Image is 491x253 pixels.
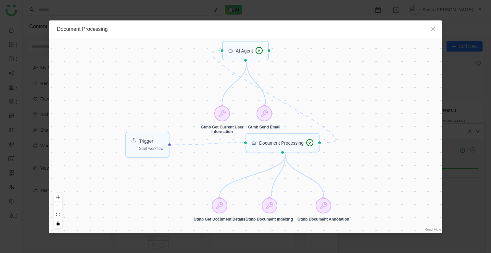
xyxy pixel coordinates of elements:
[57,26,434,33] div: Document Processing
[54,202,62,211] button: zoom out
[54,193,62,202] button: zoom in
[248,106,280,130] div: Gtmb Send Email
[245,133,320,152] div: Document Processing
[297,198,349,222] div: Gtmb Document Annotation
[245,198,293,222] div: Gtmb Document Indexing
[196,106,248,135] div: Gtmb Get Current User Information
[425,228,441,231] a: React Flow attribution
[222,41,269,60] div: AI Agent
[54,219,62,228] button: toggle interactivity
[194,198,245,222] div: Gtmb Get Document Details
[54,211,62,219] button: fit view
[424,20,442,38] button: Close
[125,132,169,158] div: TriggerStart workflow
